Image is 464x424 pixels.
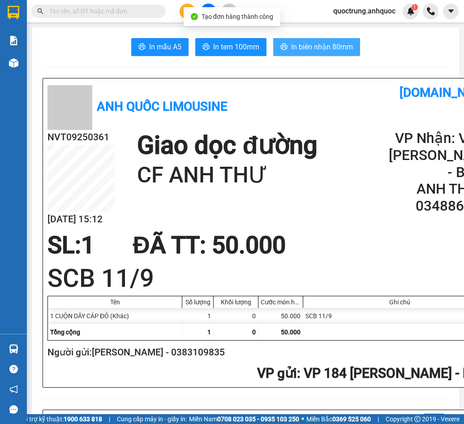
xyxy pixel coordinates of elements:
[195,38,266,56] button: printerIn tem 100mm
[8,6,19,19] img: logo-vxr
[9,36,18,45] img: solution-icon
[138,43,146,52] span: printer
[412,4,418,10] sup: 1
[133,231,285,259] span: ĐÃ TT : 50.000
[9,344,18,354] img: warehouse-icon
[47,212,115,227] h2: [DATE] 15:12
[149,41,181,52] span: In mẫu A5
[332,415,371,423] strong: 0369 525 060
[9,385,18,394] span: notification
[443,4,459,19] button: caret-down
[414,416,421,422] span: copyright
[378,414,379,424] span: |
[191,13,198,20] span: check-circle
[291,41,353,52] span: In biên nhận 80mm
[137,130,317,161] h1: Giao dọc đường
[9,365,18,373] span: question-circle
[207,329,211,336] span: 1
[97,99,228,114] b: Anh Quốc Limousine
[252,329,256,336] span: 0
[216,299,256,306] div: Khối lượng
[9,58,18,68] img: warehouse-icon
[9,405,18,414] span: message
[48,308,182,324] div: 1 CUỘN DÂY CÁP ĐỎ (Khác)
[64,415,102,423] strong: 1900 633 818
[281,329,301,336] span: 50.000
[306,414,371,424] span: Miền Bắc
[202,13,273,20] span: Tạo đơn hàng thành công
[280,43,288,52] span: printer
[20,414,102,424] span: Hỗ trợ kỹ thuật:
[202,43,210,52] span: printer
[117,414,187,424] span: Cung cấp máy in - giấy in:
[50,329,80,336] span: Tổng cộng
[407,7,415,15] img: icon-new-feature
[137,161,317,190] h1: CF ANH THƯ
[185,299,211,306] div: Số lượng
[326,5,403,17] span: quoctrung.anhquoc
[258,308,303,324] div: 50.000
[413,4,416,10] span: 1
[301,417,304,421] span: ⚪️
[37,8,43,14] span: search
[427,7,435,15] img: phone-icon
[221,4,237,19] button: aim
[182,308,214,324] div: 1
[213,41,259,52] span: In tem 100mm
[201,4,216,19] button: file-add
[217,415,299,423] strong: 0708 023 035 - 0935 103 250
[261,299,301,306] div: Cước món hàng
[50,299,180,306] div: Tên
[49,6,155,16] input: Tìm tên, số ĐT hoặc mã đơn
[180,4,195,19] button: plus
[189,414,299,424] span: Miền Nam
[447,7,455,15] span: caret-down
[47,130,115,145] h2: NVT09250361
[131,38,189,56] button: printerIn mẫu A5
[47,231,81,259] span: SL:
[273,38,360,56] button: printerIn biên nhận 80mm
[109,414,110,424] span: |
[81,231,95,259] span: 1
[214,308,258,324] div: 0
[257,365,297,381] span: VP gửi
